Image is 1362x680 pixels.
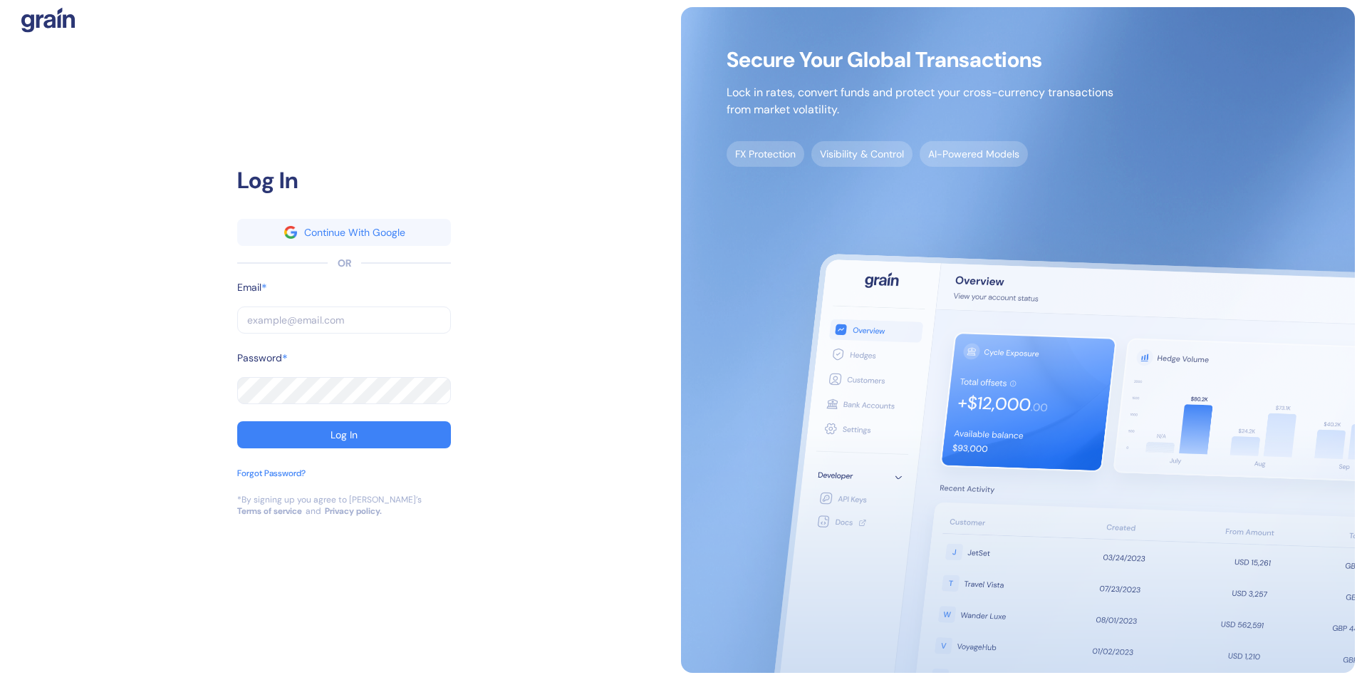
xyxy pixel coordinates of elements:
[237,467,306,480] div: Forgot Password?
[284,226,297,239] img: google
[331,430,358,440] div: Log In
[338,256,351,271] div: OR
[681,7,1355,673] img: signup-main-image
[306,505,321,517] div: and
[237,306,451,334] input: example@email.com
[727,84,1113,118] p: Lock in rates, convert funds and protect your cross-currency transactions from market volatility.
[21,7,75,33] img: logo
[237,280,261,295] label: Email
[237,421,451,448] button: Log In
[237,351,282,366] label: Password
[727,141,804,167] span: FX Protection
[727,53,1113,67] span: Secure Your Global Transactions
[237,494,422,505] div: *By signing up you agree to [PERSON_NAME]’s
[237,467,306,494] button: Forgot Password?
[920,141,1028,167] span: AI-Powered Models
[325,505,382,517] a: Privacy policy.
[237,219,451,246] button: googleContinue With Google
[237,505,302,517] a: Terms of service
[237,163,451,197] div: Log In
[811,141,913,167] span: Visibility & Control
[304,227,405,237] div: Continue With Google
